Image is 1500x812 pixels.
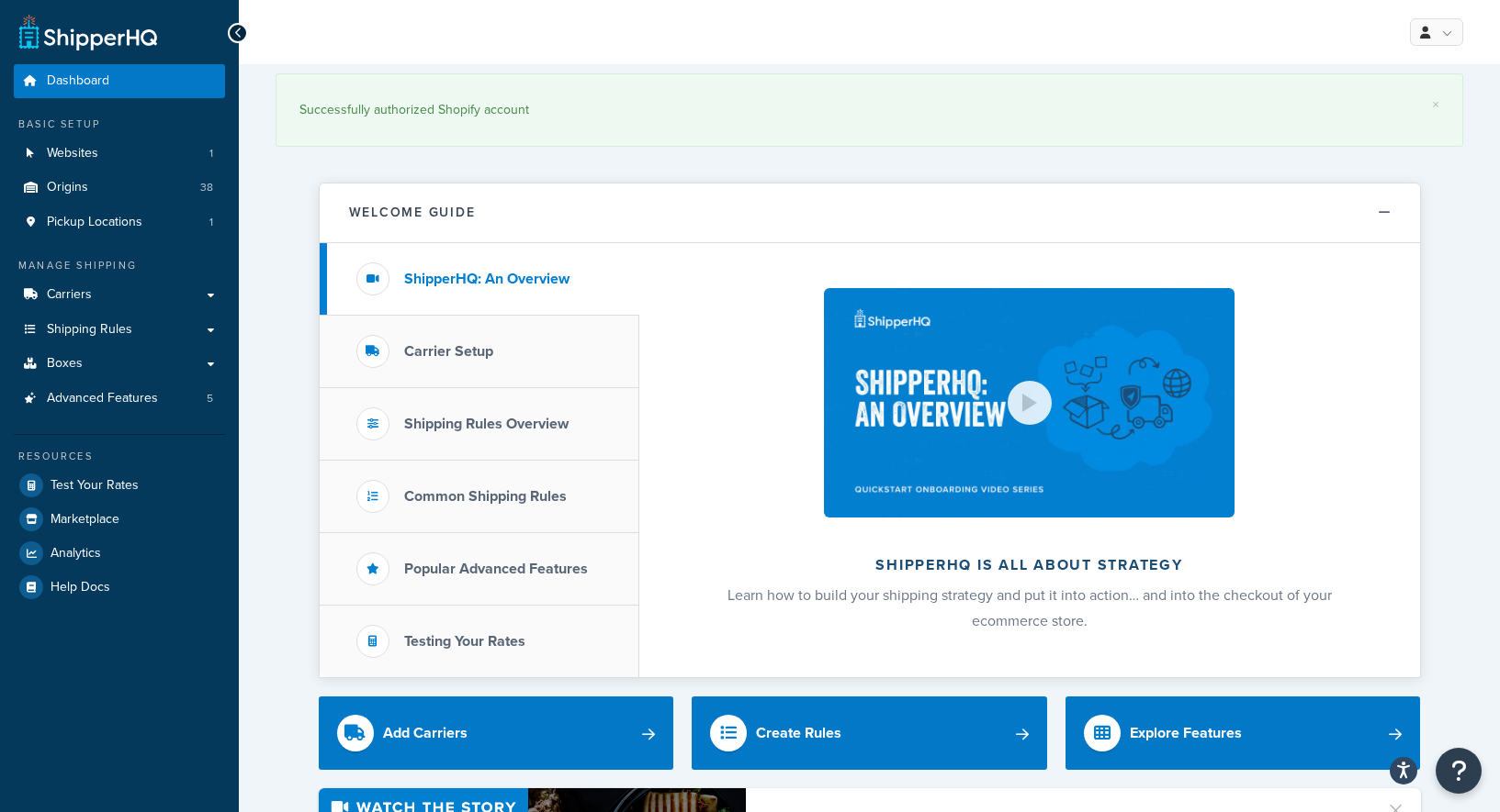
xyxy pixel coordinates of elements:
span: Advanced Features [47,391,158,406]
span: Help Docs [51,580,110,595]
h2: Welcome Guide [349,206,476,219]
span: Analytics [51,546,101,562]
a: Origins38 [14,171,225,205]
a: Explore Features [1066,696,1421,770]
h3: Testing Your Rates [404,633,525,650]
a: Pickup Locations1 [14,206,225,239]
div: Basic Setup [14,117,225,132]
li: Websites [14,137,225,171]
a: Carriers [14,278,225,312]
span: Boxes [47,356,83,372]
h2: ShipperHQ is all about strategy [688,557,1371,573]
span: Marketplace [51,512,119,528]
h3: Carrier Setup [404,343,493,360]
div: Successfully authorized Shopify account [299,97,1439,123]
span: 1 [209,215,213,230]
li: Pickup Locations [14,206,225,239]
h3: Shipping Rules Overview [404,416,569,432]
a: Marketplace [14,503,225,536]
span: Shipping Rules [47,322,132,338]
span: Websites [47,146,98,161]
img: ShipperHQ is all about strategy [824,288,1234,518]
span: 5 [207,391,213,406]
button: Welcome Guide [320,184,1420,242]
span: Dashboard [47,73,109,89]
div: Resources [14,449,225,464]
a: Add Carriers [319,696,674,770]
span: Carriers [47,287,92,303]
a: Create Rules [692,696,1047,770]
span: Pickup Locations [47,215,142,230]
a: Help Docs [14,571,225,604]
span: 1 [209,146,213,161]
span: Learn how to build your shipping strategy and put it into action… and into the checkout of your e... [727,584,1332,631]
div: Manage Shipping [14,258,225,273]
h3: Common Shipping Rules [404,488,567,505]
a: Test Your Rates [14,469,225,502]
span: Test Your Rates [51,478,139,494]
a: Analytics [14,537,225,570]
li: Origins [14,171,225,205]
h3: ShipperHQ: An Overview [404,271,570,287]
a: Boxes [14,347,225,381]
a: Shipping Rules [14,313,225,347]
span: 38 [200,180,213,195]
a: Websites1 [14,137,225,171]
a: Dashboard [14,64,225,98]
div: Add Carriers [383,720,468,746]
button: Open Resource Center [1436,748,1482,794]
li: Advanced Features [14,382,225,416]
span: Origins [47,180,88,195]
a: × [1432,97,1439,112]
h3: Popular Advanced Features [404,561,588,577]
div: Explore Features [1130,720,1242,746]
a: Advanced Features5 [14,382,225,416]
div: Create Rules [756,720,841,746]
